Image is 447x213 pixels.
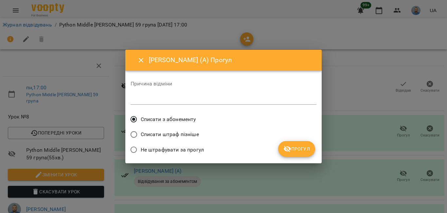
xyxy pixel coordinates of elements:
[141,131,199,138] span: Списати штраф пізніше
[141,146,204,154] span: Не штрафувати за прогул
[283,145,310,153] span: Прогул
[149,55,314,65] h6: [PERSON_NAME] (А) Прогул
[133,52,149,68] button: Close
[141,115,196,123] span: Списати з абонементу
[131,81,316,86] label: Причина відміни
[278,141,315,157] button: Прогул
